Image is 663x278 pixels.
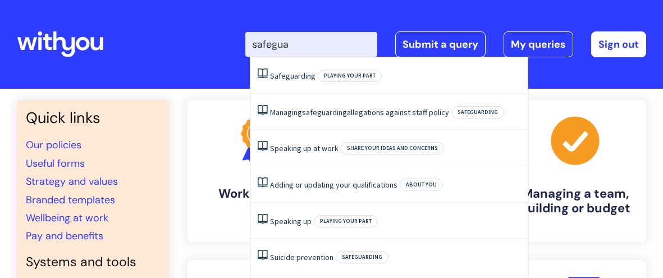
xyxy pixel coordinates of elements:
a: Speaking up [270,216,312,226]
span: About you [400,179,443,191]
div: | - [245,31,646,57]
a: Pay and benefits [26,229,103,243]
a: Speaking up at work [270,143,339,153]
a: Strategy and values [26,175,118,188]
a: Submit a query [395,31,486,57]
a: Safeguarding [270,71,316,81]
a: Useful forms [26,157,85,170]
h4: Systems and tools [26,254,161,270]
h3: Quick links [26,109,161,127]
span: safeguarding [302,107,347,117]
a: Our policies [26,138,81,152]
span: Playing your part [314,215,378,227]
a: Suicide prevention [270,252,333,262]
input: Search [245,32,377,57]
span: Safeguarding [451,106,504,119]
span: Safeguarding [336,251,388,263]
a: Wellbeing at work [26,211,108,225]
span: Share your ideas and concerns [341,142,444,154]
a: Branded templates [26,193,115,207]
h4: Managing a team, building or budget [514,186,637,216]
a: Working here [188,100,329,242]
a: Adding or updating your qualifications [270,180,397,190]
a: My queries [504,31,573,57]
span: Playing your part [318,70,382,82]
a: Sign out [591,31,646,57]
a: Managingsafeguardingallegations against staff policy [270,107,449,117]
a: Managing a team, building or budget [505,100,646,242]
h4: Working here [196,186,320,201]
